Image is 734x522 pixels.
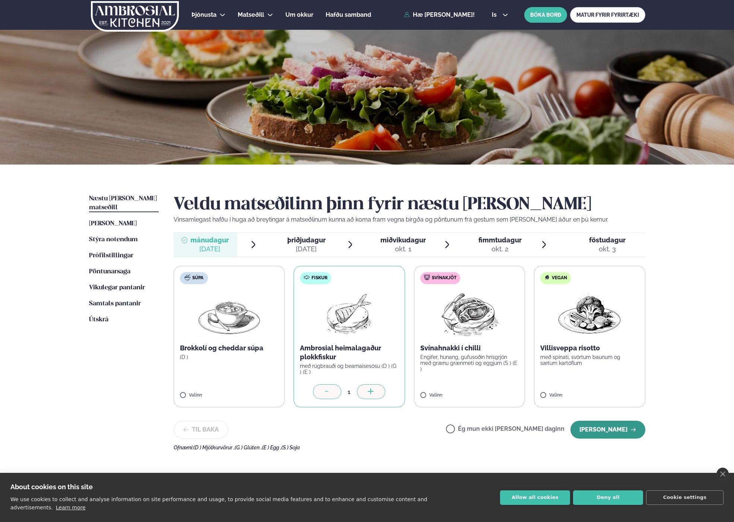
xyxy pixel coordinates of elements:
div: 1 [341,388,357,396]
a: MATUR FYRIR FYRIRTÆKI [570,7,645,23]
span: Útskrá [89,316,108,323]
a: close [716,468,729,480]
span: Næstu [PERSON_NAME] matseðill [89,195,157,211]
span: Súpa [192,275,203,281]
button: Til baka [174,421,228,439]
p: Villisveppa risotto [540,344,639,353]
p: Svínahnakki í chilli [420,344,519,353]
a: Samtals pantanir [89,299,141,308]
p: Ambrosial heimalagaður plokkfiskur [300,344,399,362]
img: fish.svg [304,274,310,280]
a: Learn more [56,505,86,510]
span: Vegan [552,275,567,281]
button: Allow all cookies [500,490,570,505]
span: Um okkur [285,11,313,18]
span: mánudagur [190,236,229,244]
a: Hafðu samband [326,10,371,19]
span: Þjónusta [192,11,216,18]
div: Ofnæmi: [174,445,645,451]
span: Prófílstillingar [89,252,133,259]
p: Brokkolí og cheddar súpa [180,344,279,353]
a: Þjónusta [192,10,216,19]
p: We use cookies to collect and analyse information on site performance and usage, to provide socia... [10,496,427,510]
a: Pöntunarsaga [89,267,130,276]
a: Vikulegar pantanir [89,283,145,292]
button: Deny all [573,490,643,505]
img: fish.png [325,290,373,338]
a: Matseðill [238,10,264,19]
span: (E ) Egg , [262,445,281,451]
img: Pork-Meat.png [436,290,502,338]
span: Hafðu samband [326,11,371,18]
button: is [486,12,514,18]
button: [PERSON_NAME] [570,421,645,439]
span: Stýra notendum [89,236,138,243]
span: (D ) Mjólkurvörur , [193,445,235,451]
a: Um okkur [285,10,313,19]
span: Pöntunarsaga [89,268,130,275]
div: [DATE] [287,245,326,254]
h2: Veldu matseðilinn þinn fyrir næstu [PERSON_NAME] [174,194,645,215]
span: (S ) Soja [281,445,300,451]
img: logo [91,1,180,32]
p: með spínati, svörtum baunum og sætum kartöflum [540,354,639,366]
div: okt. 3 [589,245,626,254]
div: okt. 1 [380,245,426,254]
span: [PERSON_NAME] [89,220,137,227]
a: Útskrá [89,315,108,324]
span: Svínakjöt [432,275,456,281]
img: soup.svg [184,274,190,280]
div: okt. 2 [478,245,522,254]
img: pork.svg [424,274,430,280]
span: is [492,12,499,18]
span: þriðjudagur [287,236,326,244]
span: fimmtudagur [478,236,522,244]
img: Vegan.png [557,290,622,338]
button: Cookie settings [646,490,724,505]
strong: About cookies on this site [10,483,93,491]
a: [PERSON_NAME] [89,219,137,228]
span: föstudagur [589,236,626,244]
p: Vinsamlegast hafðu í huga að breytingar á matseðlinum kunna að koma fram vegna birgða og pöntunum... [174,215,645,224]
img: Soup.png [196,290,262,338]
p: (D ) [180,354,279,360]
img: Vegan.svg [544,274,550,280]
span: Vikulegar pantanir [89,284,145,291]
a: Stýra notendum [89,235,138,244]
span: Matseðill [238,11,264,18]
p: Engifer, hunang, gufusoðin hrísgrjón með grænu grænmeti og eggjum (S ) (E ) [420,354,519,372]
span: Samtals pantanir [89,300,141,307]
span: (G ) Glúten , [235,445,262,451]
a: Næstu [PERSON_NAME] matseðill [89,194,159,212]
a: Hæ [PERSON_NAME]! [404,12,475,18]
button: BÓKA BORÐ [524,7,567,23]
div: [DATE] [190,245,229,254]
span: miðvikudagur [380,236,426,244]
a: Prófílstillingar [89,251,133,260]
span: Fiskur [311,275,328,281]
p: með rúgbrauði og bearnaisesósu (D ) (G ) (E ) [300,363,399,375]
